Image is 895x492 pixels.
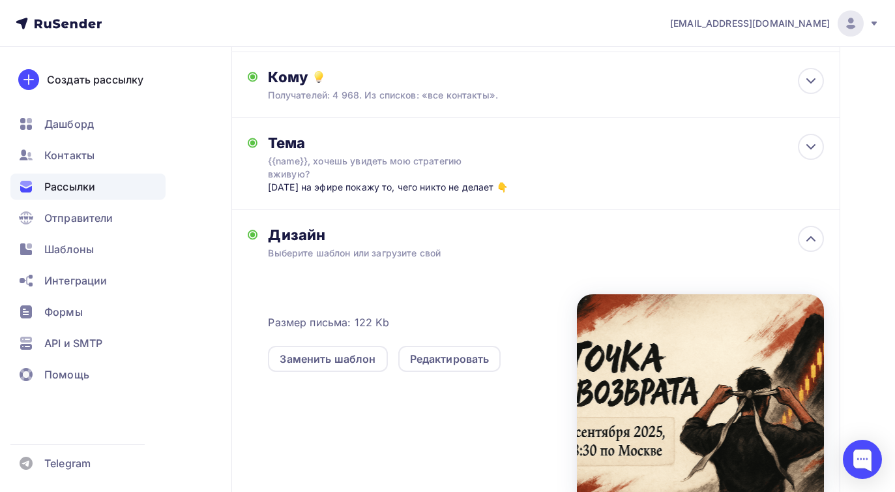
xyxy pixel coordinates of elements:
[268,181,525,194] div: [DATE] на эфире покажу то, чего никто не делает 👇
[44,367,89,382] span: Помощь
[410,351,490,367] div: Редактировать
[670,10,879,37] a: [EMAIL_ADDRESS][DOMAIN_NAME]
[44,273,107,288] span: Интеграции
[268,155,500,181] div: {{name}}, хочешь увидеть мою стратегию вживую?
[268,247,768,260] div: Выберите шаблон или загрузите свой
[280,351,375,367] div: Заменить шаблон
[44,304,83,320] span: Формы
[268,134,525,152] div: Тема
[10,205,166,231] a: Отправители
[44,455,91,471] span: Telegram
[47,72,143,87] div: Создать рассылку
[10,111,166,137] a: Дашборд
[268,68,824,86] div: Кому
[268,315,389,330] span: Размер письма: 122 Kb
[44,116,94,132] span: Дашборд
[44,179,95,194] span: Рассылки
[44,147,95,163] span: Контакты
[268,89,768,102] div: Получателей: 4 968. Из списков: «все контакты».
[670,17,830,30] span: [EMAIL_ADDRESS][DOMAIN_NAME]
[268,226,824,244] div: Дизайн
[10,299,166,325] a: Формы
[44,241,94,257] span: Шаблоны
[10,174,166,200] a: Рассылки
[10,236,166,262] a: Шаблоны
[44,210,113,226] span: Отправители
[10,142,166,168] a: Контакты
[44,335,102,351] span: API и SMTP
